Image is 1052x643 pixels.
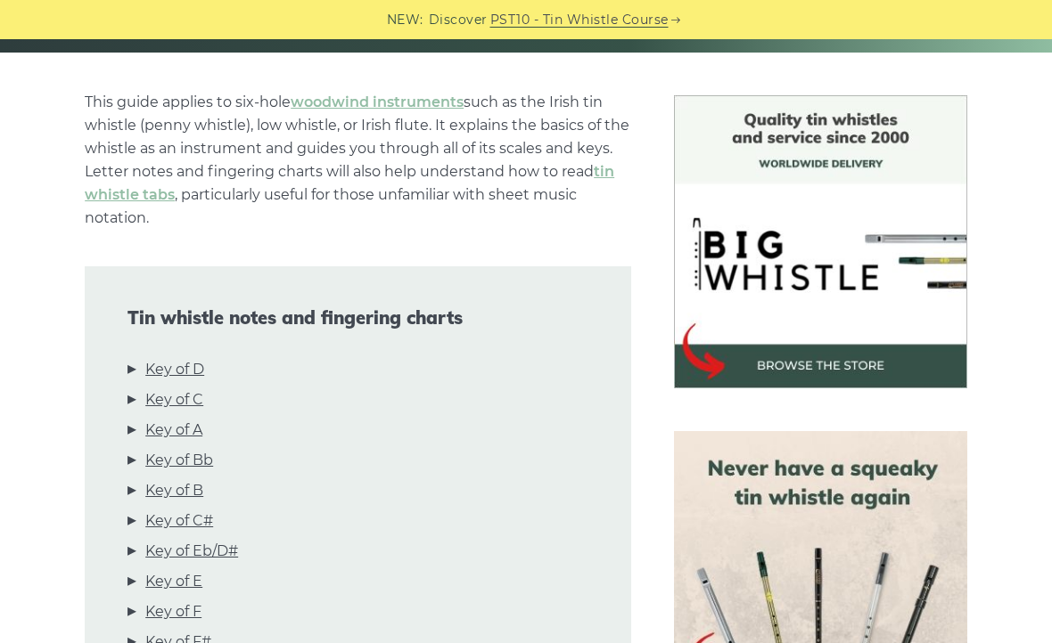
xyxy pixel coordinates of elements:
a: Key of D [145,358,204,381]
a: Key of Bb [145,449,213,472]
a: Key of B [145,479,203,502]
span: NEW: [387,10,423,30]
a: Key of C# [145,509,213,533]
a: PST10 - Tin Whistle Course [490,10,669,30]
img: BigWhistle Tin Whistle Store [674,95,967,388]
span: Tin whistle notes and fingering charts [127,307,588,329]
a: woodwind instruments [291,94,464,110]
a: Key of E [145,570,202,593]
a: Key of C [145,388,203,411]
a: Key of F [145,600,201,623]
a: Key of A [145,419,202,442]
span: Discover [429,10,488,30]
p: This guide applies to six-hole such as the Irish tin whistle (penny whistle), low whistle, or Iri... [85,91,630,230]
a: Key of Eb/D# [145,540,238,563]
